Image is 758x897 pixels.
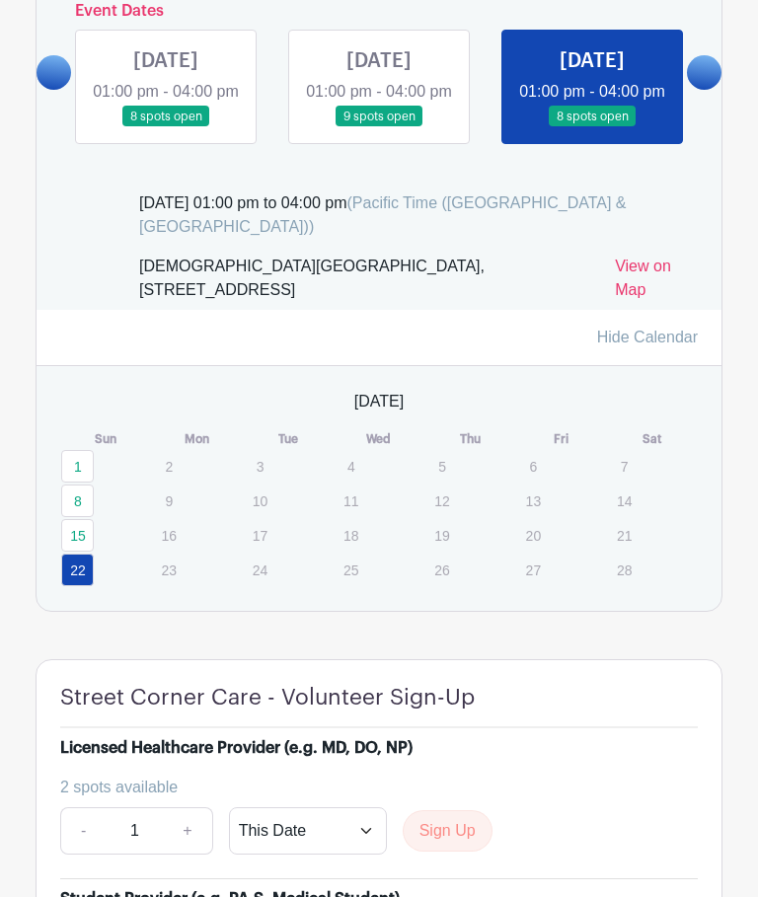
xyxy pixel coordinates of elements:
[608,555,641,585] p: 28
[608,520,641,551] p: 21
[403,810,493,852] button: Sign Up
[60,736,413,760] div: Licensed Healthcare Provider (e.g. MD, DO, NP)
[163,807,212,855] a: +
[61,519,94,552] a: 15
[516,520,549,551] p: 20
[152,451,185,482] p: 2
[335,555,367,585] p: 25
[244,486,276,516] p: 10
[335,520,367,551] p: 18
[516,451,549,482] p: 6
[516,486,549,516] p: 13
[244,451,276,482] p: 3
[597,329,698,345] a: Hide Calendar
[152,520,185,551] p: 16
[60,429,151,449] th: Sun
[60,776,682,799] div: 2 spots available
[61,485,94,517] a: 8
[60,684,475,710] h4: Street Corner Care - Volunteer Sign-Up
[139,191,698,239] div: [DATE] 01:00 pm to 04:00 pm
[608,486,641,516] p: 14
[608,451,641,482] p: 7
[244,520,276,551] p: 17
[334,429,424,449] th: Wed
[151,429,242,449] th: Mon
[615,255,698,310] a: View on Map
[243,429,334,449] th: Tue
[516,555,549,585] p: 27
[354,390,404,413] span: [DATE]
[61,554,94,586] a: 22
[139,255,599,310] div: [DEMOGRAPHIC_DATA][GEOGRAPHIC_DATA], [STREET_ADDRESS]
[244,555,276,585] p: 24
[515,429,606,449] th: Fri
[425,520,458,551] p: 19
[425,555,458,585] p: 26
[607,429,698,449] th: Sat
[425,486,458,516] p: 12
[71,2,687,21] h6: Event Dates
[335,486,367,516] p: 11
[425,451,458,482] p: 5
[60,807,106,855] a: -
[61,450,94,483] a: 1
[139,194,627,235] span: (Pacific Time ([GEOGRAPHIC_DATA] & [GEOGRAPHIC_DATA]))
[152,486,185,516] p: 9
[424,429,515,449] th: Thu
[152,555,185,585] p: 23
[335,451,367,482] p: 4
